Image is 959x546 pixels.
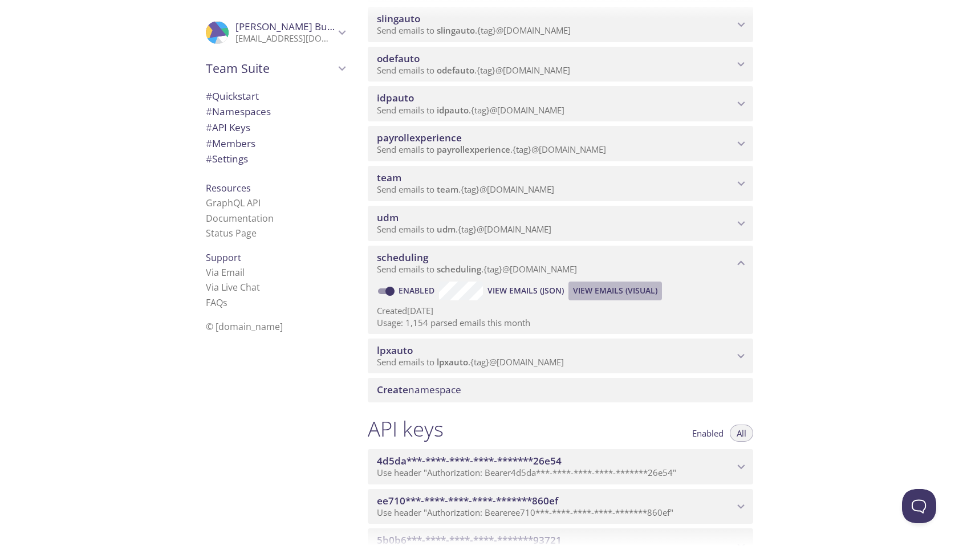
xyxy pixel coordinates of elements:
[206,121,212,134] span: #
[206,152,248,165] span: Settings
[206,320,283,333] span: © [DOMAIN_NAME]
[377,131,462,144] span: payrollexperience
[197,14,354,51] div: Anastasiya Bulatova
[437,25,475,36] span: slingauto
[437,263,481,275] span: scheduling
[223,296,227,309] span: s
[377,52,420,65] span: odefauto
[368,7,753,42] div: slingauto namespace
[437,144,510,155] span: payrollexperience
[197,120,354,136] div: API Keys
[368,86,753,121] div: idpauto namespace
[206,182,251,194] span: Resources
[206,266,245,279] a: Via Email
[206,89,259,103] span: Quickstart
[437,356,468,368] span: lpxauto
[368,339,753,374] div: lpxauto namespace
[197,54,354,83] div: Team Suite
[437,223,456,235] span: udm
[377,344,413,357] span: lpxauto
[437,104,469,116] span: idpauto
[377,305,744,317] p: Created [DATE]
[206,281,260,294] a: Via Live Chat
[397,285,439,296] a: Enabled
[377,383,461,396] span: namespace
[235,20,355,33] span: [PERSON_NAME] Bulatova
[368,246,753,281] div: scheduling namespace
[368,47,753,82] div: odefauto namespace
[197,151,354,167] div: Team Settings
[368,126,753,161] div: payrollexperience namespace
[206,251,241,264] span: Support
[487,284,564,298] span: View Emails (JSON)
[206,197,261,209] a: GraphQL API
[377,211,399,224] span: udm
[368,378,753,402] div: Create namespace
[368,166,753,201] div: team namespace
[368,206,753,241] div: udm namespace
[377,91,414,104] span: idpauto
[368,416,444,442] h1: API keys
[377,263,577,275] span: Send emails to . {tag} @[DOMAIN_NAME]
[685,425,730,442] button: Enabled
[437,184,458,195] span: team
[573,284,657,298] span: View Emails (Visual)
[377,64,570,76] span: Send emails to . {tag} @[DOMAIN_NAME]
[206,137,212,150] span: #
[377,104,564,116] span: Send emails to . {tag} @[DOMAIN_NAME]
[437,64,474,76] span: odefauto
[377,171,401,184] span: team
[235,33,335,44] p: [EMAIL_ADDRESS][DOMAIN_NAME]
[902,489,936,523] iframe: Help Scout Beacon - Open
[483,282,568,300] button: View Emails (JSON)
[377,356,564,368] span: Send emails to . {tag} @[DOMAIN_NAME]
[377,12,420,25] span: slingauto
[377,251,428,264] span: scheduling
[377,223,551,235] span: Send emails to . {tag} @[DOMAIN_NAME]
[206,121,250,134] span: API Keys
[377,144,606,155] span: Send emails to . {tag} @[DOMAIN_NAME]
[197,136,354,152] div: Members
[206,89,212,103] span: #
[206,105,271,118] span: Namespaces
[377,184,554,195] span: Send emails to . {tag} @[DOMAIN_NAME]
[206,227,257,239] a: Status Page
[206,152,212,165] span: #
[206,137,255,150] span: Members
[197,104,354,120] div: Namespaces
[197,88,354,104] div: Quickstart
[730,425,753,442] button: All
[206,296,227,309] a: FAQ
[377,25,571,36] span: Send emails to . {tag} @[DOMAIN_NAME]
[377,317,744,329] p: Usage: 1,154 parsed emails this month
[206,105,212,118] span: #
[377,383,408,396] span: Create
[206,60,335,76] span: Team Suite
[206,212,274,225] a: Documentation
[568,282,662,300] button: View Emails (Visual)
